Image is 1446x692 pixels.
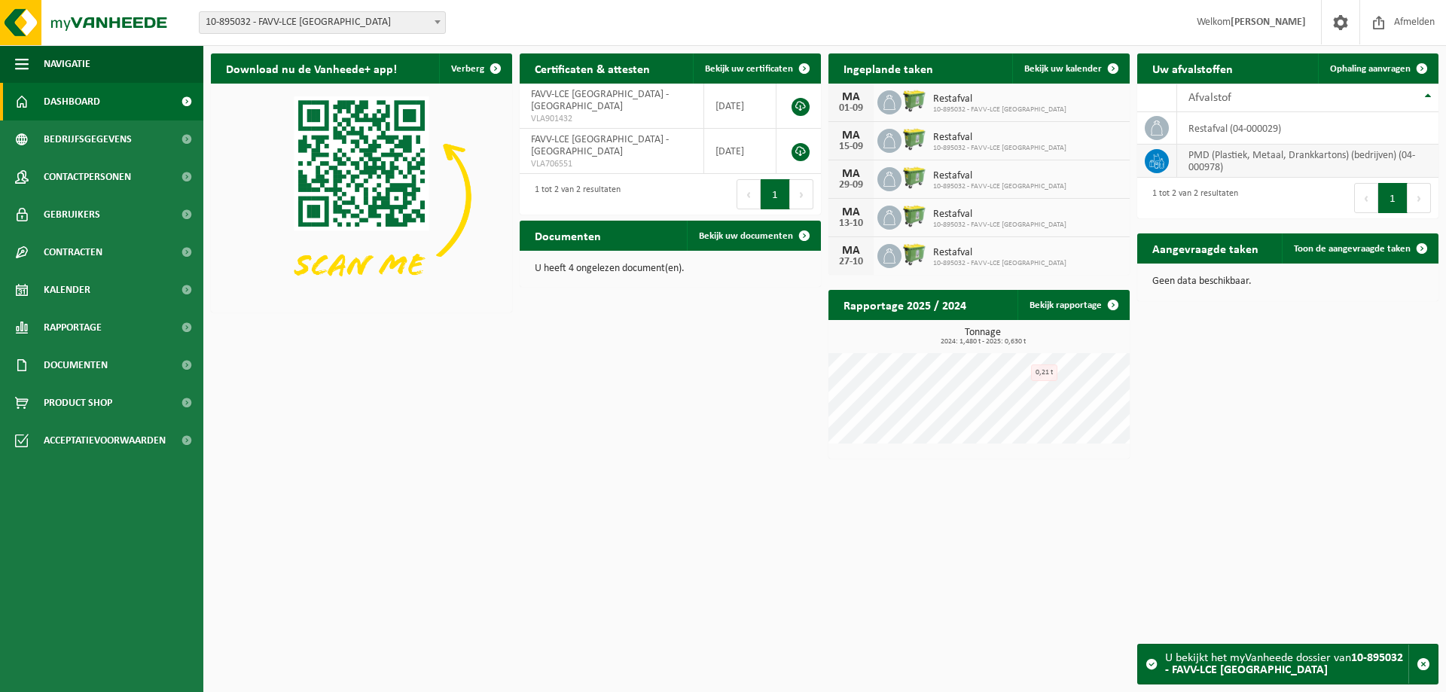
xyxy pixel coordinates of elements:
[737,179,761,209] button: Previous
[1177,112,1438,145] td: restafval (04-000029)
[933,182,1066,191] span: 10-895032 - FAVV-LCE [GEOGRAPHIC_DATA]
[836,130,866,142] div: MA
[1024,64,1102,74] span: Bekijk uw kalender
[44,309,102,346] span: Rapportage
[44,384,112,422] span: Product Shop
[761,179,790,209] button: 1
[1165,645,1408,684] div: U bekijkt het myVanheede dossier van
[44,120,132,158] span: Bedrijfsgegevens
[901,203,927,229] img: WB-0660-HPE-GN-50
[687,221,819,251] a: Bekijk uw documenten
[790,179,813,209] button: Next
[1330,64,1411,74] span: Ophaling aanvragen
[836,142,866,152] div: 15-09
[901,165,927,191] img: WB-0660-HPE-GN-50
[836,180,866,191] div: 29-09
[200,12,445,33] span: 10-895032 - FAVV-LCE VLAAMS BRABANT - LEUVEN
[535,264,806,274] p: U heeft 4 ongelezen document(en).
[531,134,669,157] span: FAVV-LCE [GEOGRAPHIC_DATA] - [GEOGRAPHIC_DATA]
[836,328,1130,346] h3: Tonnage
[199,11,446,34] span: 10-895032 - FAVV-LCE VLAAMS BRABANT - LEUVEN
[1188,92,1231,104] span: Afvalstof
[1282,233,1437,264] a: Toon de aangevraagde taken
[836,218,866,229] div: 13-10
[1012,53,1128,84] a: Bekijk uw kalender
[933,259,1066,268] span: 10-895032 - FAVV-LCE [GEOGRAPHIC_DATA]
[44,346,108,384] span: Documenten
[44,196,100,233] span: Gebruikers
[44,158,131,196] span: Contactpersonen
[828,290,981,319] h2: Rapportage 2025 / 2024
[933,170,1066,182] span: Restafval
[836,206,866,218] div: MA
[211,53,412,83] h2: Download nu de Vanheede+ app!
[1177,145,1438,178] td: PMD (Plastiek, Metaal, Drankkartons) (bedrijven) (04-000978)
[1152,276,1423,287] p: Geen data beschikbaar.
[836,168,866,180] div: MA
[44,422,166,459] span: Acceptatievoorwaarden
[1318,53,1437,84] a: Ophaling aanvragen
[933,221,1066,230] span: 10-895032 - FAVV-LCE [GEOGRAPHIC_DATA]
[693,53,819,84] a: Bekijk uw certificaten
[901,242,927,267] img: WB-0660-HPE-GN-50
[1137,233,1274,263] h2: Aangevraagde taken
[1378,183,1408,213] button: 1
[527,178,621,211] div: 1 tot 2 van 2 resultaten
[1231,17,1306,28] strong: [PERSON_NAME]
[933,209,1066,221] span: Restafval
[933,93,1066,105] span: Restafval
[836,103,866,114] div: 01-09
[705,64,793,74] span: Bekijk uw certificaten
[836,257,866,267] div: 27-10
[699,231,793,241] span: Bekijk uw documenten
[211,84,512,309] img: Download de VHEPlus App
[44,83,100,120] span: Dashboard
[836,338,1130,346] span: 2024: 1,480 t - 2025: 0,630 t
[828,53,948,83] h2: Ingeplande taken
[531,113,692,125] span: VLA901432
[44,271,90,309] span: Kalender
[704,129,776,174] td: [DATE]
[44,45,90,83] span: Navigatie
[1294,244,1411,254] span: Toon de aangevraagde taken
[1017,290,1128,320] a: Bekijk rapportage
[1145,181,1238,215] div: 1 tot 2 van 2 resultaten
[531,158,692,170] span: VLA706551
[933,132,1066,144] span: Restafval
[531,89,669,112] span: FAVV-LCE [GEOGRAPHIC_DATA] - [GEOGRAPHIC_DATA]
[520,53,665,83] h2: Certificaten & attesten
[901,127,927,152] img: WB-0660-HPE-GN-50
[901,88,927,114] img: WB-0660-HPE-GN-50
[933,144,1066,153] span: 10-895032 - FAVV-LCE [GEOGRAPHIC_DATA]
[933,105,1066,114] span: 10-895032 - FAVV-LCE [GEOGRAPHIC_DATA]
[704,84,776,129] td: [DATE]
[1137,53,1248,83] h2: Uw afvalstoffen
[1408,183,1431,213] button: Next
[44,233,102,271] span: Contracten
[451,64,484,74] span: Verberg
[520,221,616,250] h2: Documenten
[439,53,511,84] button: Verberg
[1031,364,1057,381] div: 0,21 t
[836,245,866,257] div: MA
[836,91,866,103] div: MA
[933,247,1066,259] span: Restafval
[1165,652,1403,676] strong: 10-895032 - FAVV-LCE [GEOGRAPHIC_DATA]
[1354,183,1378,213] button: Previous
